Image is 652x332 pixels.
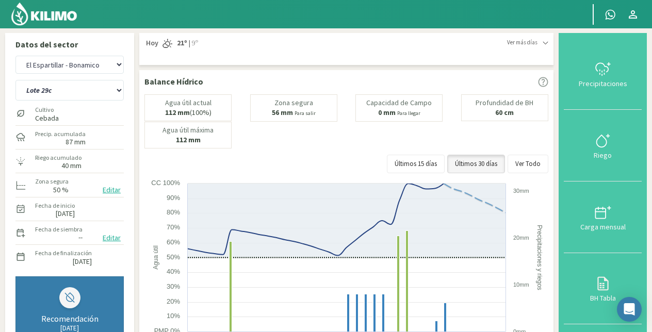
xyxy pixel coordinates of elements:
[507,38,537,47] span: Ver más días
[189,38,190,48] span: |
[167,194,180,202] text: 90%
[144,75,203,88] p: Balance Hídrico
[387,155,445,173] button: Últimos 15 días
[177,38,187,47] strong: 21º
[513,235,529,241] text: 20mm
[35,153,81,162] label: Riego acumulado
[35,105,59,114] label: Cultivo
[167,297,180,305] text: 20%
[152,245,159,270] text: Agua útil
[66,139,86,145] label: 87 mm
[536,225,543,290] text: Precipitaciones y riegos
[564,253,642,325] button: BH Tabla
[397,110,420,117] small: Para llegar
[617,297,642,322] div: Open Intercom Messenger
[35,129,86,139] label: Precip. acumulada
[295,110,316,117] small: Para salir
[272,108,293,117] b: 56 mm
[513,188,529,194] text: 30mm
[35,115,59,122] label: Cebada
[167,208,180,216] text: 80%
[513,281,529,288] text: 10mm
[167,312,180,320] text: 10%
[26,313,113,324] div: Recomendación
[35,225,83,234] label: Fecha de siembra
[567,152,639,159] div: Riego
[564,110,642,181] button: Riego
[61,162,81,169] label: 40 mm
[176,135,201,144] b: 112 mm
[378,108,396,117] b: 0 mm
[35,248,92,258] label: Fecha de finalización
[567,80,639,87] div: Precipitaciones
[476,99,533,107] p: Profundidad de BH
[162,126,214,134] p: Agua útil máxima
[78,234,83,241] label: --
[56,210,75,217] label: [DATE]
[165,99,211,107] p: Agua útil actual
[165,108,190,117] b: 112 mm
[274,99,313,107] p: Zona segura
[495,108,514,117] b: 60 cm
[151,179,180,187] text: CC 100%
[100,184,124,196] button: Editar
[100,232,124,244] button: Editar
[35,177,69,186] label: Zona segura
[73,258,92,265] label: [DATE]
[35,201,75,210] label: Fecha de inicio
[167,238,180,246] text: 60%
[165,109,211,117] p: (100%)
[564,181,642,253] button: Carga mensual
[10,2,78,26] img: Kilimo
[567,223,639,230] div: Carga mensual
[144,38,158,48] span: Hoy
[567,294,639,302] div: BH Tabla
[190,38,198,48] span: 9º
[53,187,69,193] label: 50 %
[447,155,505,173] button: Últimos 30 días
[167,253,180,261] text: 50%
[564,38,642,110] button: Precipitaciones
[366,99,432,107] p: Capacidad de Campo
[15,38,124,51] p: Datos del sector
[167,268,180,275] text: 40%
[508,155,548,173] button: Ver Todo
[167,283,180,290] text: 30%
[167,223,180,231] text: 70%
